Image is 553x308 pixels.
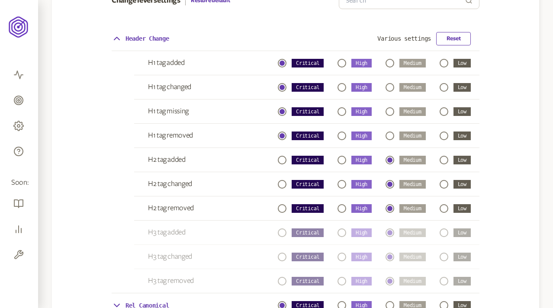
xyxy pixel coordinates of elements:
span: Low [453,83,471,92]
span: High [351,180,372,189]
span: Low [453,59,471,67]
span: High [351,83,372,92]
span: Critical [292,83,324,92]
span: Medium [399,83,426,92]
span: Critical [292,156,324,164]
span: Medium [399,132,426,140]
span: Medium [399,156,426,164]
span: High [351,132,372,140]
span: Critical [292,180,324,189]
span: Low [453,156,471,164]
button: Reset [436,32,471,45]
span: High [351,204,372,213]
p: Various settings [377,35,431,42]
span: Medium [399,180,426,189]
span: Low [453,180,471,189]
span: H2 tag added [148,155,269,165]
span: Medium [399,204,426,213]
span: Low [453,107,471,116]
span: H2 tag changed [148,179,269,189]
span: H1 tag removed [148,131,269,141]
span: H1 tag added [148,58,269,68]
span: H1 tag missing [148,106,269,116]
span: H2 tag removed [148,203,269,213]
span: High [351,59,372,67]
span: Medium [399,59,426,67]
span: Critical [292,59,324,67]
span: Medium [399,107,426,116]
span: High [351,107,372,116]
span: Soon: [11,178,27,188]
span: H1 tag changed [148,82,269,92]
span: Low [453,132,471,140]
span: Critical [292,204,324,213]
span: High [351,156,372,164]
span: Critical [292,107,324,116]
p: Header Change [125,35,169,42]
span: Low [453,204,471,213]
span: Critical [292,132,324,140]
